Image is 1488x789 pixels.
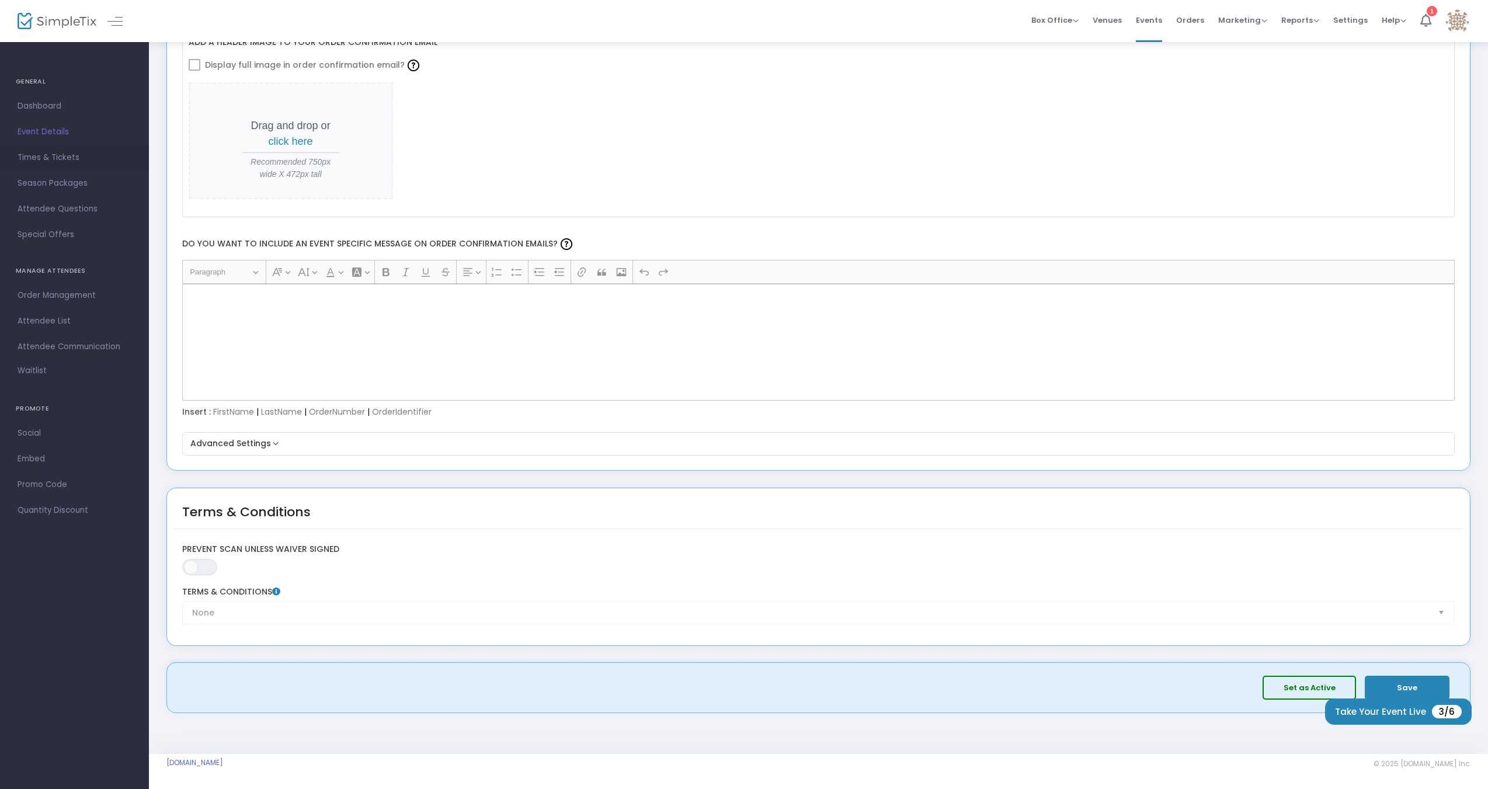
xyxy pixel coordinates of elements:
[182,544,1455,555] label: Prevent Scan Unless Waiver Signed
[176,229,1461,260] label: Do you want to include an event specific message on order confirmation emails?
[18,150,131,165] span: Times & Tickets
[1374,759,1470,769] span: © 2025 [DOMAIN_NAME] Inc.
[205,55,422,75] span: Display full image in order confirmation email?
[18,227,131,242] span: Special Offers
[182,502,311,537] div: Terms & Conditions
[16,70,133,93] h4: GENERAL
[408,60,419,71] img: question-mark
[182,260,1455,283] div: Editor toolbar
[1281,15,1319,26] span: Reports
[1365,676,1449,700] button: Save
[1382,15,1406,26] span: Help
[1176,5,1204,35] span: Orders
[1263,676,1356,700] button: Set as Active
[1432,705,1462,718] span: 3/6
[185,263,263,281] button: Paragraph
[242,156,339,180] span: Recommended 750px wide X 472px tall
[16,397,133,420] h4: PROMOTE
[561,238,572,250] img: question-mark
[18,99,131,114] span: Dashboard
[189,31,437,55] label: Add a header image to your order confirmation email
[187,437,1451,451] button: Advanced Settings
[18,201,131,217] span: Attendee Questions
[1427,6,1437,16] div: 1
[18,288,131,303] span: Order Management
[166,758,223,767] a: [DOMAIN_NAME]
[18,451,131,467] span: Embed
[1093,5,1122,35] span: Venues
[1031,15,1079,26] span: Box Office
[182,587,1455,597] label: Terms & Conditions
[16,259,133,283] h4: MANAGE ATTENDEES
[18,365,47,377] span: Waitlist
[182,406,211,418] span: Insert :
[182,284,1455,401] div: Rich Text Editor, main
[18,426,131,441] span: Social
[18,339,131,354] span: Attendee Communication
[18,176,131,191] span: Season Packages
[1325,698,1472,725] button: Take Your Event Live3/6
[1333,5,1368,35] span: Settings
[269,135,313,147] span: click here
[18,314,131,329] span: Attendee List
[18,477,131,492] span: Promo Code
[18,503,131,518] span: Quantity Discount
[18,124,131,140] span: Event Details
[1218,15,1267,26] span: Marketing
[242,118,339,150] p: Drag and drop or
[190,265,251,279] span: Paragraph
[1136,5,1162,35] span: Events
